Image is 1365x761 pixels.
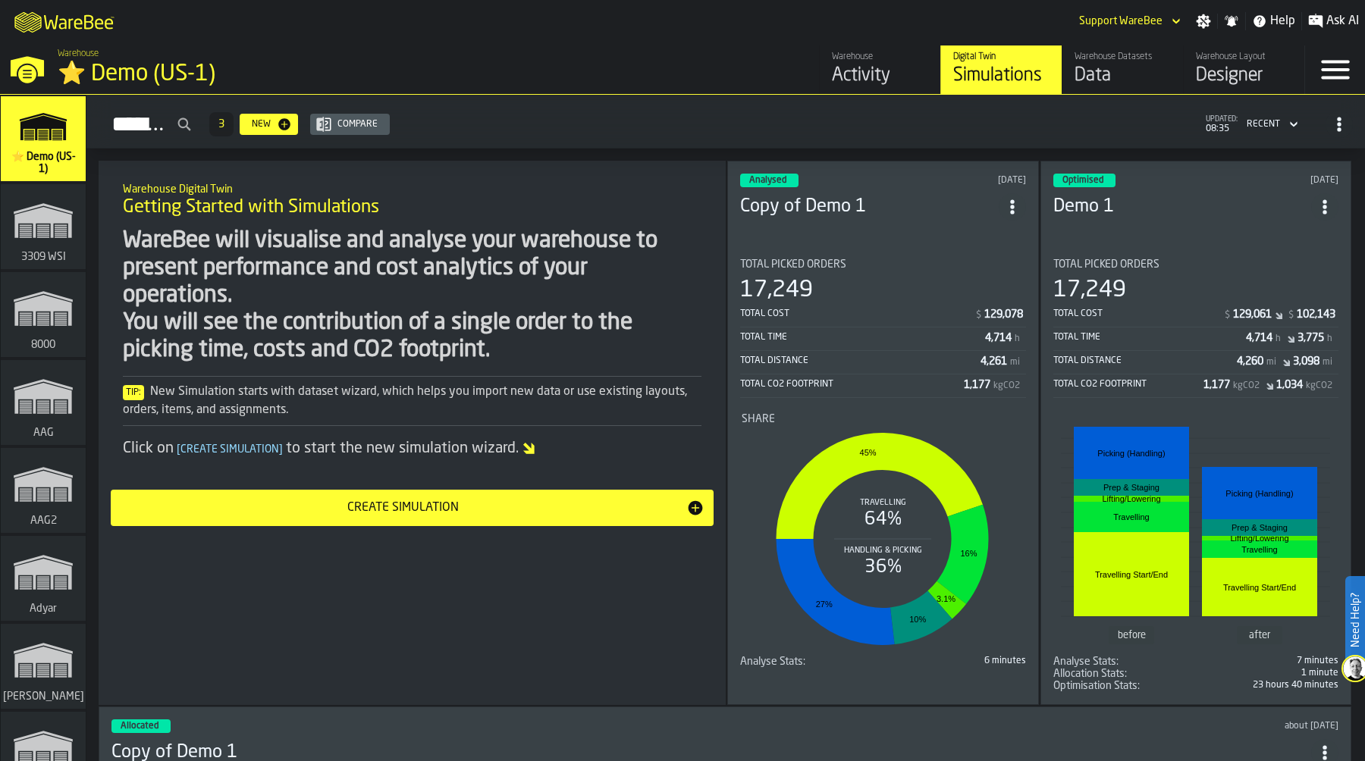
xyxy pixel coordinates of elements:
div: Warehouse [832,52,928,62]
div: Updated: 06/08/2025, 22:28:10 Created: 15/03/2025, 14:46:27 [1228,175,1338,186]
label: button-toggle-Menu [1305,45,1365,94]
div: DropdownMenuValue-4 [1247,119,1280,130]
div: ItemListCard- [99,161,726,705]
span: 8000 [28,339,58,351]
h3: Copy of Demo 1 [740,195,999,219]
div: Total Cost [1053,308,1222,319]
span: mi [1323,357,1332,368]
div: WareBee will visualise and analyse your warehouse to present performance and cost analytics of yo... [123,227,701,364]
div: Total Time [740,332,985,343]
span: mi [1010,357,1020,368]
div: stat-Optimisation Stats: [1053,680,1339,692]
div: Compare [331,119,384,130]
div: Title [742,413,1025,425]
span: Warehouse [58,49,99,59]
button: button-New [240,114,298,135]
span: Total Picked Orders [740,258,846,271]
div: Digital Twin [953,52,1050,62]
label: Need Help? [1347,578,1363,662]
div: Total Distance [740,355,981,366]
a: link-to-/wh/i/103622fe-4b04-4da1-b95f-2619b9c959cc/simulations [940,45,1062,94]
span: Create Simulation [174,444,286,455]
div: 17,249 [1053,277,1126,304]
div: Updated: 15/07/2025, 17:09:03 Created: 15/07/2025, 12:52:40 [756,721,1338,731]
span: h [1015,334,1020,344]
div: DropdownMenuValue-4 [1241,115,1301,133]
span: $ [1225,310,1230,321]
div: Stat Value [1297,308,1335,321]
div: Title [1053,668,1127,680]
h2: Sub Title [123,180,701,196]
div: Stat Value [1233,308,1272,321]
section: card-SimulationDashboardCard-analyzed [740,246,1026,668]
label: button-toggle-Notifications [1218,14,1245,29]
div: stat-Allocation Stats: [1053,668,1339,680]
span: $ [1288,310,1294,321]
span: Allocated [121,722,158,731]
div: Stat Value [1237,355,1263,368]
div: 6 minutes [811,656,1026,666]
a: link-to-/wh/i/103622fe-4b04-4da1-b95f-2619b9c959cc/feed/ [819,45,940,94]
div: Title [740,258,1026,271]
span: ] [279,444,283,455]
div: Stat Value [985,332,1012,344]
a: link-to-/wh/i/72fe6713-8242-4c3c-8adf-5d67388ea6d5/simulations [1,624,86,712]
div: Title [1053,680,1140,692]
div: DropdownMenuValue-Support WareBee [1073,12,1184,30]
div: Updated: 08/08/2025, 11:39:53 Created: 17/03/2025, 23:24:57 [914,175,1026,186]
div: status-3 2 [1053,174,1116,187]
text: after [1249,630,1271,640]
span: $ [976,310,981,321]
span: 3309 WSI [18,251,69,263]
div: Stat Value [1298,332,1324,344]
div: Title [1053,656,1119,668]
div: Stat Value [1276,379,1303,391]
div: title-Getting Started with Simulations [111,173,714,227]
div: stat-Analyse Stats: [1053,656,1339,668]
label: button-toggle-Settings [1190,14,1217,29]
span: kgCO2 [1306,380,1332,391]
span: ⭐ Demo (US-1) [7,151,80,175]
a: link-to-/wh/i/103622fe-4b04-4da1-b95f-2619b9c959cc/designer [1183,45,1304,94]
div: Total CO2 Footprint [740,379,964,390]
div: Total Cost [740,308,973,319]
div: Simulations [953,64,1050,88]
button: button-Compare [310,114,390,135]
div: ⭐ Demo (US-1) [58,61,467,88]
div: 7 minutes [1125,656,1339,666]
div: Activity [832,64,928,88]
span: Optimised [1062,176,1103,185]
div: 17,249 [740,277,813,304]
section: card-SimulationDashboardCard-optimised [1053,246,1339,692]
div: stat- [1055,413,1338,653]
div: Designer [1196,64,1292,88]
span: h [1276,334,1281,344]
div: 23 hours 40 minutes [1146,680,1339,691]
div: status-3 2 [111,719,171,733]
label: button-toggle-Help [1246,12,1301,30]
div: stat-Analyse Stats: [740,656,1026,668]
div: ItemListCard-DashboardItemContainer [727,161,1039,705]
div: Data [1075,64,1171,88]
span: kgCO2 [1233,380,1260,391]
div: ItemListCard-DashboardItemContainer [1040,161,1352,705]
span: Tip: [123,385,144,400]
a: link-to-/wh/i/103622fe-4b04-4da1-b95f-2619b9c959cc/data [1062,45,1183,94]
div: Stat Value [1246,332,1272,344]
text: before [1117,630,1145,640]
div: stat-Total Picked Orders [1053,258,1339,398]
div: Total CO2 Footprint [1053,379,1204,390]
div: Click on to start the new simulation wizard. [123,438,701,459]
span: kgCO2 [993,380,1020,391]
div: 1 minute [1133,668,1339,678]
span: Adyar [27,603,60,615]
div: Stat Value [1203,379,1230,391]
div: Warehouse Datasets [1075,52,1171,62]
a: link-to-/wh/i/27cb59bd-8ba0-4176-b0f1-d82d60966913/simulations [1,360,86,448]
div: Stat Value [964,379,990,391]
